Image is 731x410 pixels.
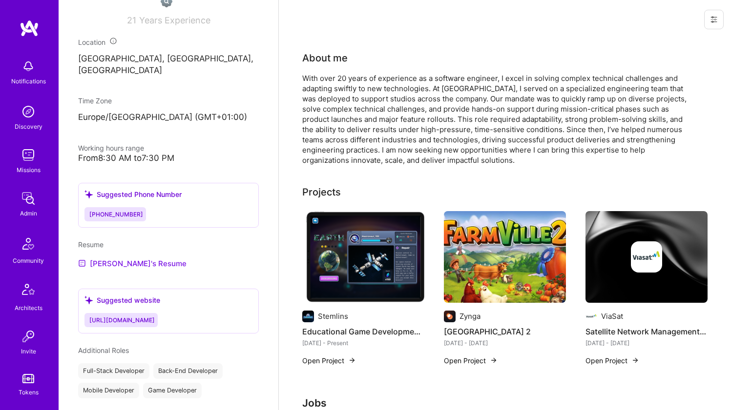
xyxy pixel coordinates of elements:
i: icon SuggestedTeams [84,190,93,198]
span: [URL][DOMAIN_NAME] [89,316,155,324]
span: Years Experience [139,15,210,25]
div: [DATE] - [DATE] [444,338,566,348]
img: Community [17,232,40,255]
p: [GEOGRAPHIC_DATA], [GEOGRAPHIC_DATA], [GEOGRAPHIC_DATA] [78,53,259,77]
img: bell [19,57,38,76]
img: arrow-right [631,356,639,364]
img: arrow-right [490,356,498,364]
span: Resume [78,240,104,249]
img: Company logo [302,311,314,322]
button: Open Project [302,355,356,366]
img: admin teamwork [19,189,38,208]
div: Back-End Developer [153,363,223,379]
img: cover [585,211,708,303]
div: From 8:30 AM to 7:30 PM [78,153,259,163]
img: teamwork [19,145,38,165]
img: arrow-right [348,356,356,364]
span: Additional Roles [78,346,129,354]
span: Time Zone [78,97,112,105]
h4: Satellite Network Management Software Development [585,325,708,338]
button: Open Project [444,355,498,366]
div: Full-Stack Developer [78,363,149,379]
div: [DATE] - Present [302,338,424,348]
h3: Jobs [302,397,708,409]
div: Discovery [15,121,42,132]
div: Projects [302,185,341,199]
div: Missions [17,165,41,175]
img: Farmville 2 [444,211,566,303]
img: Resume [78,259,86,267]
span: Working hours range [78,144,144,152]
h4: [GEOGRAPHIC_DATA] 2 [444,325,566,338]
div: Tokens [19,387,39,397]
div: ViaSat [601,311,623,321]
img: tokens [22,374,34,383]
div: Community [13,255,44,266]
div: Game Developer [143,383,202,398]
img: Educational Game Development Lead [302,211,424,303]
div: Notifications [11,76,46,86]
img: Architects [17,279,40,303]
img: Company logo [444,311,456,322]
div: Architects [15,303,42,313]
div: With over 20 years of experience as a software engineer, I excel in solving complex technical cha... [302,73,693,165]
h4: Educational Game Development Lead [302,325,424,338]
div: Suggested website [84,295,160,305]
div: Mobile Developer [78,383,139,398]
img: Company logo [631,241,662,273]
button: Open Project [585,355,639,366]
img: discovery [19,102,38,121]
p: Europe/[GEOGRAPHIC_DATA] (GMT+01:00 ) [78,112,259,123]
img: Invite [19,327,38,346]
div: Stemlins [318,311,348,321]
div: Zynga [459,311,480,321]
i: icon SuggestedTeams [84,296,93,304]
span: [PHONE_NUMBER] [89,211,143,218]
div: [DATE] - [DATE] [585,338,708,348]
img: Company logo [585,311,597,322]
img: logo [20,20,39,37]
span: 21 [127,15,136,25]
div: Location [78,37,259,47]
div: Suggested Phone Number [84,189,182,199]
div: About me [302,51,348,65]
div: Admin [20,208,37,218]
a: [PERSON_NAME]'s Resume [78,257,187,269]
div: Invite [21,346,36,356]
